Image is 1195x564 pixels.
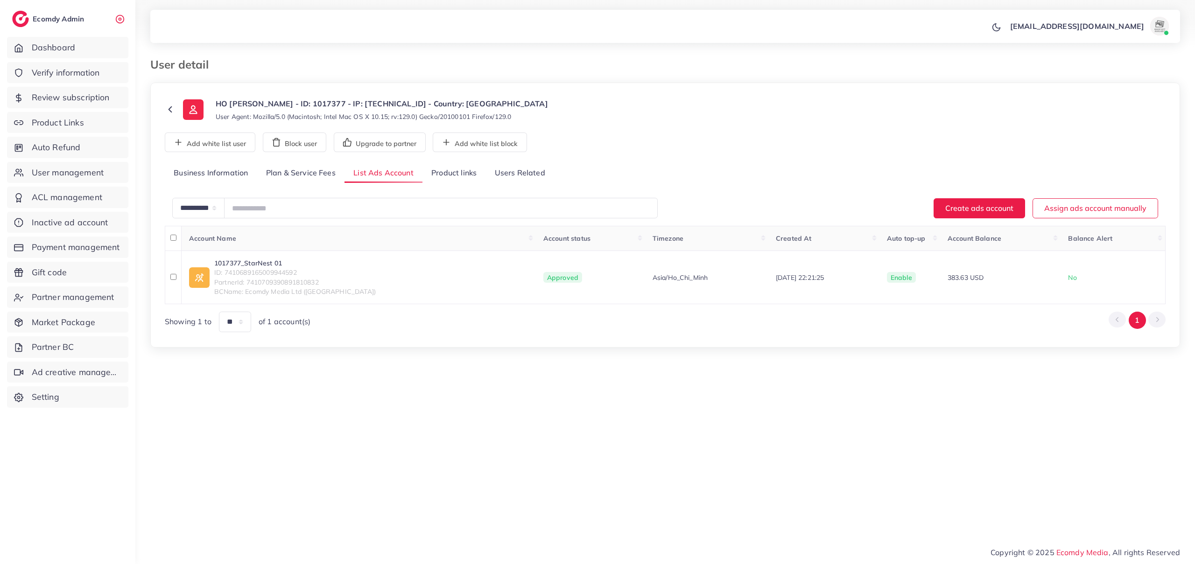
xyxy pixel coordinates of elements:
[934,198,1025,218] button: Create ads account
[32,67,100,79] span: Verify information
[7,237,128,258] a: Payment management
[7,212,128,233] a: Inactive ad account
[32,117,84,129] span: Product Links
[7,187,128,208] a: ACL management
[485,163,554,183] a: Users Related
[991,547,1180,558] span: Copyright © 2025
[653,234,683,243] span: Timezone
[1010,21,1144,32] p: [EMAIL_ADDRESS][DOMAIN_NAME]
[32,141,81,153] span: Auto Refund
[32,191,102,203] span: ACL management
[32,316,95,328] span: Market Package
[32,216,108,229] span: Inactive ad account
[1109,312,1166,329] ul: Pagination
[150,58,216,71] h3: User detail
[189,267,210,288] img: ic-ad-info.7fc67b75.svg
[32,391,59,403] span: Setting
[214,268,376,277] span: ID: 7410689165009944592
[344,163,422,183] a: List Ads Account
[7,112,128,133] a: Product Links
[1005,17,1173,35] a: [EMAIL_ADDRESS][DOMAIN_NAME]avatar
[7,137,128,158] a: Auto Refund
[189,234,236,243] span: Account Name
[33,14,86,23] h2: Ecomdy Admin
[1129,312,1146,329] button: Go to page 1
[32,366,121,378] span: Ad creative management
[887,234,926,243] span: Auto top-up
[1068,234,1112,243] span: Balance Alert
[32,341,74,353] span: Partner BC
[7,37,128,58] a: Dashboard
[7,286,128,308] a: Partner management
[653,273,708,282] span: Asia/Ho_Chi_Minh
[543,272,582,283] span: Approved
[891,273,912,282] span: enable
[216,112,511,121] small: User Agent: Mozilla/5.0 (Macintosh; Intel Mac OS X 10.15; rv:129.0) Gecko/20100101 Firefox/129.0
[214,278,376,287] span: PartnerId: 7410709390891810832
[1033,198,1158,218] button: Assign ads account manually
[948,234,1001,243] span: Account Balance
[7,312,128,333] a: Market Package
[12,11,86,27] a: logoEcomdy Admin
[7,162,128,183] a: User management
[422,163,485,183] a: Product links
[776,234,812,243] span: Created At
[32,266,67,279] span: Gift code
[263,132,326,152] button: Block user
[1109,547,1180,558] span: , All rights Reserved
[32,291,114,303] span: Partner management
[216,98,548,109] p: HO [PERSON_NAME] - ID: 1017377 - IP: [TECHNICAL_ID] - Country: [GEOGRAPHIC_DATA]
[183,99,204,120] img: ic-user-info.36bf1079.svg
[7,62,128,84] a: Verify information
[257,163,344,183] a: Plan & Service Fees
[7,87,128,108] a: Review subscription
[7,262,128,283] a: Gift code
[1150,17,1169,35] img: avatar
[165,163,257,183] a: Business Information
[32,42,75,54] span: Dashboard
[7,336,128,358] a: Partner BC
[433,132,527,152] button: Add white list block
[214,287,376,296] span: BCName: Ecomdy Media Ltd ([GEOGRAPHIC_DATA])
[12,11,29,27] img: logo
[776,273,824,282] span: [DATE] 22:21:25
[1056,548,1109,557] a: Ecomdy Media
[543,234,590,243] span: Account status
[165,132,255,152] button: Add white list user
[1068,273,1076,282] span: No
[32,91,110,104] span: Review subscription
[214,258,376,268] a: 1017377_StarNest 01
[7,386,128,408] a: Setting
[948,273,984,282] span: 383.63 USD
[165,316,211,327] span: Showing 1 to
[32,167,104,179] span: User management
[259,316,310,327] span: of 1 account(s)
[32,241,120,253] span: Payment management
[7,362,128,383] a: Ad creative management
[334,132,426,152] button: Upgrade to partner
